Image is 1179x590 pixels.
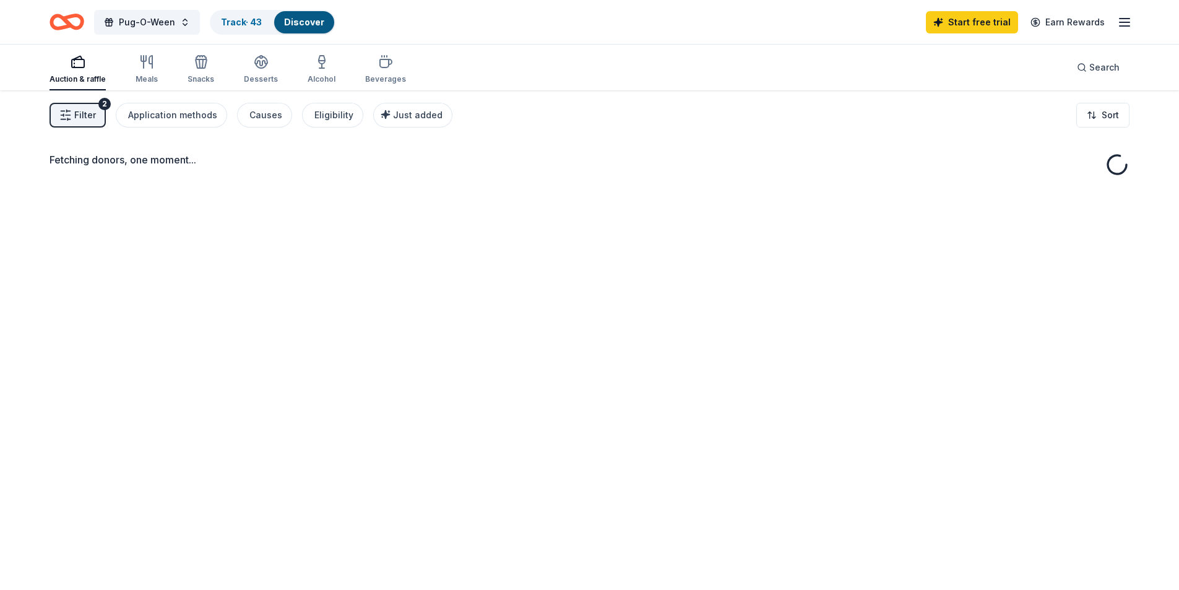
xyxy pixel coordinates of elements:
button: Application methods [116,103,227,128]
div: Application methods [128,108,217,123]
div: 2 [98,98,111,110]
button: Beverages [365,50,406,90]
button: Desserts [244,50,278,90]
button: Track· 43Discover [210,10,335,35]
div: Desserts [244,74,278,84]
span: Search [1089,60,1120,75]
span: Filter [74,108,96,123]
a: Start free trial [926,11,1018,33]
a: Earn Rewards [1023,11,1112,33]
button: Eligibility [302,103,363,128]
a: Track· 43 [221,17,262,27]
button: Just added [373,103,452,128]
a: Discover [284,17,324,27]
div: Meals [136,74,158,84]
button: Auction & raffle [50,50,106,90]
button: Causes [237,103,292,128]
div: Beverages [365,74,406,84]
button: Search [1067,55,1129,80]
span: Pug-O-Ween [119,15,175,30]
button: Pug-O-Ween [94,10,200,35]
button: Meals [136,50,158,90]
span: Sort [1102,108,1119,123]
button: Sort [1076,103,1129,128]
div: Auction & raffle [50,74,106,84]
div: Causes [249,108,282,123]
a: Home [50,7,84,37]
button: Filter2 [50,103,106,128]
button: Snacks [188,50,214,90]
div: Eligibility [314,108,353,123]
div: Alcohol [308,74,335,84]
span: Just added [393,110,443,120]
div: Fetching donors, one moment... [50,152,1129,167]
button: Alcohol [308,50,335,90]
div: Snacks [188,74,214,84]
